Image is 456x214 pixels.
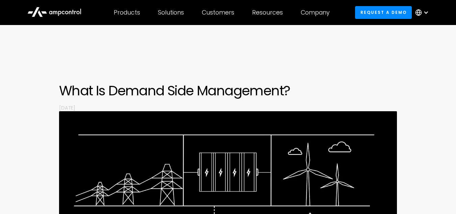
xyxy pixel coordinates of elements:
[114,9,140,16] div: Products
[202,9,234,16] div: Customers
[59,104,397,111] p: [DATE]
[301,9,330,16] div: Company
[158,9,184,16] div: Solutions
[59,82,397,99] h1: What Is Demand Side Management?
[252,9,283,16] div: Resources
[355,6,412,19] a: Request a demo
